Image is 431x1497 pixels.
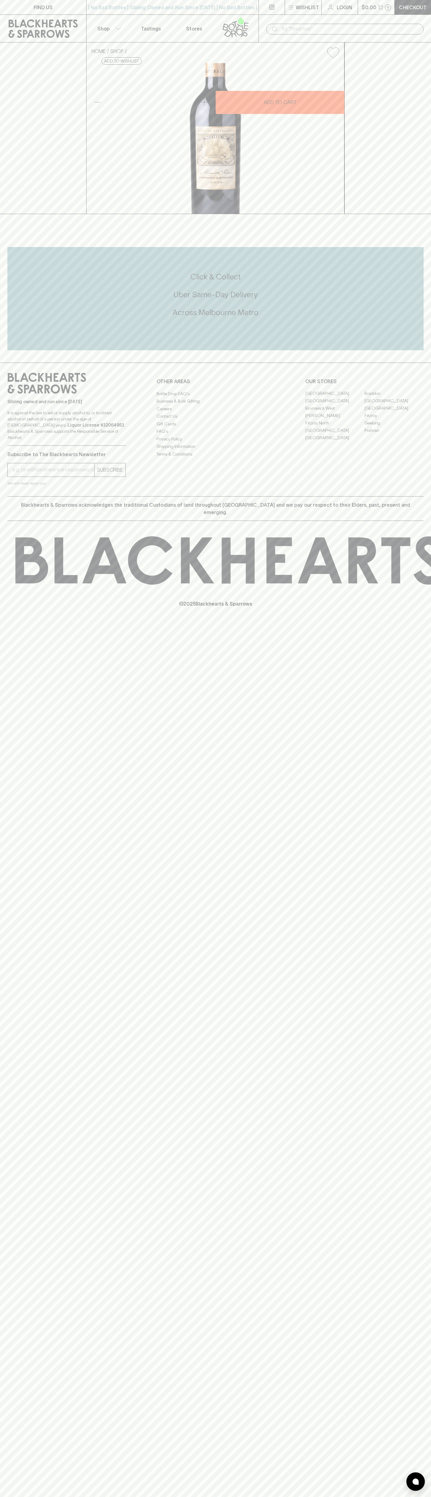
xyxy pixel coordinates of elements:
a: SHOP [110,48,124,54]
a: FAQ's [157,428,275,435]
a: [GEOGRAPHIC_DATA] [305,390,364,397]
a: Fitzroy North [305,420,364,427]
a: Fitzroy [364,412,424,420]
p: Wishlist [296,4,319,11]
a: HOME [91,48,106,54]
p: OUR STORES [305,378,424,385]
a: Prahran [364,427,424,434]
a: Gift Cards [157,420,275,428]
p: Sibling owned and run since [DATE] [7,399,126,405]
a: [GEOGRAPHIC_DATA] [305,427,364,434]
a: Careers [157,405,275,412]
a: Contact Us [157,413,275,420]
img: 38986.png [87,63,344,214]
p: It is against the law to sell or supply alcohol to, or to obtain alcohol on behalf of a person un... [7,410,126,440]
a: [PERSON_NAME] [305,412,364,420]
a: [GEOGRAPHIC_DATA] [305,397,364,405]
button: Add to wishlist [325,45,342,61]
div: Call to action block [7,247,424,350]
img: bubble-icon [413,1479,419,1485]
p: ADD TO CART [264,99,297,106]
a: Bottle Drop FAQ's [157,390,275,397]
p: FIND US [34,4,53,11]
p: $0.00 [362,4,376,11]
p: Subscribe to The Blackhearts Newsletter [7,451,126,458]
a: Terms & Conditions [157,450,275,458]
p: Blackhearts & Sparrows acknowledges the traditional Custodians of land throughout [GEOGRAPHIC_DAT... [12,501,419,516]
a: Shipping Information [157,443,275,450]
p: SUBSCRIBE [97,466,123,473]
button: Shop [87,15,130,42]
strong: Liquor License #32064953 [67,423,124,428]
h5: Uber Same-Day Delivery [7,290,424,300]
p: Tastings [141,25,161,32]
p: Checkout [399,4,427,11]
a: Geelong [364,420,424,427]
a: Privacy Policy [157,435,275,443]
a: Tastings [129,15,173,42]
input: Try "Pinot noir" [281,24,419,34]
a: Brunswick West [305,405,364,412]
a: Braddon [364,390,424,397]
button: ADD TO CART [216,91,344,114]
p: Login [337,4,352,11]
h5: Across Melbourne Metro [7,307,424,318]
p: OTHER AREAS [157,378,275,385]
p: 0 [387,6,389,9]
a: [GEOGRAPHIC_DATA] [364,405,424,412]
p: Shop [97,25,110,32]
a: Stores [173,15,216,42]
a: Business & Bulk Gifting [157,398,275,405]
a: [GEOGRAPHIC_DATA] [305,434,364,442]
input: e.g. jane@blackheartsandsparrows.com.au [12,465,94,475]
p: We will never spam you [7,480,126,486]
button: Add to wishlist [101,57,142,65]
p: Stores [186,25,202,32]
h5: Click & Collect [7,272,424,282]
a: [GEOGRAPHIC_DATA] [364,397,424,405]
button: SUBSCRIBE [95,463,125,477]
